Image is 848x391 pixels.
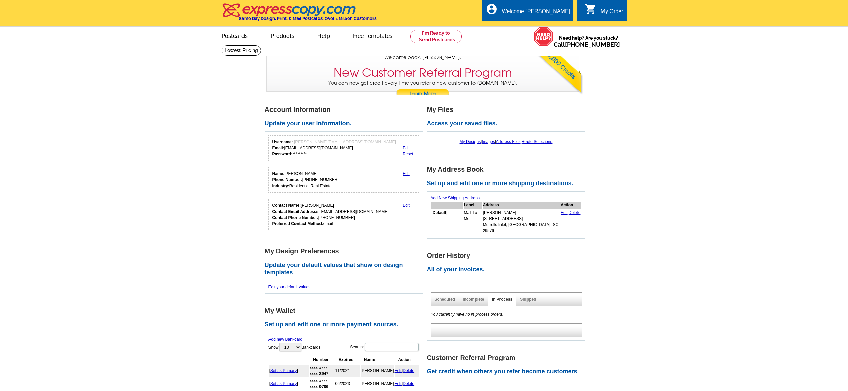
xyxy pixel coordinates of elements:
a: My Designs [460,139,481,144]
td: [PERSON_NAME] [STREET_ADDRESS] Murrells Inlet, [GEOGRAPHIC_DATA], SC 29576 [483,209,560,234]
a: Edit [561,210,568,215]
th: Action [560,202,581,209]
label: Search: [350,342,419,352]
a: Add New Shipping Address [431,196,480,200]
div: [PERSON_NAME] [PHONE_NUMBER] Residential Real Estate [272,171,339,189]
a: Images [482,139,495,144]
strong: Industry: [272,184,289,188]
a: Edit [403,203,410,208]
strong: Preferred Contact Method: [272,221,323,226]
a: Set as Primary [270,381,297,386]
td: [PERSON_NAME] [361,377,394,390]
h2: Access your saved files. [427,120,589,127]
a: Learn More [396,89,449,99]
a: Edit [403,146,410,150]
td: [ ] [269,377,309,390]
h2: Set up and edit one or more payment sources. [265,321,427,328]
input: Search: [365,343,419,351]
a: Free Templates [342,27,404,43]
td: | [395,365,419,377]
td: 06/2023 [335,377,360,390]
strong: Contact Phone Number: [272,215,318,220]
div: [PERSON_NAME] [EMAIL_ADDRESS][DOMAIN_NAME] [PHONE_NUMBER] email [272,202,389,227]
strong: Email: [272,146,284,150]
div: Welcome [PERSON_NAME] [502,8,570,18]
a: Same Day Design, Print, & Mail Postcards. Over 1 Million Customers. [222,8,377,21]
h4: Same Day Design, Print, & Mail Postcards. Over 1 Million Customers. [239,16,377,21]
a: Edit [403,171,410,176]
i: account_circle [486,3,498,15]
td: [PERSON_NAME] [361,365,394,377]
a: Incomplete [463,297,484,302]
h1: Customer Referral Program [427,354,589,361]
h3: New Customer Referral Program [334,66,512,80]
div: | | | [431,135,582,148]
a: Delete [403,368,414,373]
strong: Name: [272,171,285,176]
i: shopping_cart [585,3,597,15]
label: Show Bankcards [268,342,321,352]
a: Scheduled [435,297,455,302]
img: help [534,27,554,46]
h1: My Address Book [427,166,589,173]
strong: 2947 [319,371,328,376]
h1: Order History [427,252,589,259]
a: Edit [395,368,402,373]
th: Address [483,202,560,209]
strong: 0786 [319,384,328,389]
th: Label [464,202,482,209]
a: Edit [395,381,402,386]
h2: Set up and edit one or more shipping destinations. [427,180,589,187]
td: [ ] [269,365,309,377]
h2: Update your default values that show on design templates [265,262,427,276]
em: You currently have no in process orders. [431,312,504,317]
a: Delete [569,210,581,215]
h2: Update your user information. [265,120,427,127]
a: Address Files [496,139,521,144]
strong: Username: [272,140,293,144]
th: Number [310,356,334,364]
strong: Contact Name: [272,203,301,208]
th: Name [361,356,394,364]
td: Mail-To-Me [464,209,482,234]
strong: Contact Email Addresss: [272,209,320,214]
a: Add new Bankcard [268,337,303,342]
a: Route Selections [522,139,553,144]
a: shopping_cart My Order [585,7,623,16]
span: Call [554,41,620,48]
b: Default [433,210,446,215]
th: Expires [335,356,360,364]
select: ShowBankcards [279,343,301,351]
div: My Order [601,8,623,18]
span: Need help? Are you stuck? [554,34,623,48]
div: Who should we contact regarding order issues? [268,199,419,230]
h1: My Files [427,106,589,113]
td: 11/2021 [335,365,360,377]
td: [ ] [431,209,463,234]
div: Your login information. [268,135,419,161]
a: Postcards [211,27,259,43]
a: Products [260,27,305,43]
div: Your personal details. [268,167,419,193]
a: Set as Primary [270,368,297,373]
a: [PHONE_NUMBER] [565,41,620,48]
a: Shipped [520,297,536,302]
td: | [560,209,581,234]
a: In Process [492,297,513,302]
strong: Password: [272,152,293,156]
a: Help [307,27,341,43]
h2: All of your invoices. [427,266,589,273]
h2: Get credit when others you refer become customers [427,368,589,375]
h1: My Design Preferences [265,248,427,255]
span: [PERSON_NAME][EMAIL_ADDRESS][DOMAIN_NAME] [294,140,396,144]
p: You can now get credit every time you refer a new customer to [DOMAIN_NAME]. [267,80,579,99]
h1: My Wallet [265,307,427,314]
a: Edit your default values [268,285,311,289]
td: xxxx-xxxx-xxxx- [310,377,334,390]
a: Reset [403,152,413,156]
td: | [395,377,419,390]
h1: Account Information [265,106,427,113]
th: Action [395,356,419,364]
td: xxxx-xxxx-xxxx- [310,365,334,377]
strong: Phone Number: [272,177,302,182]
